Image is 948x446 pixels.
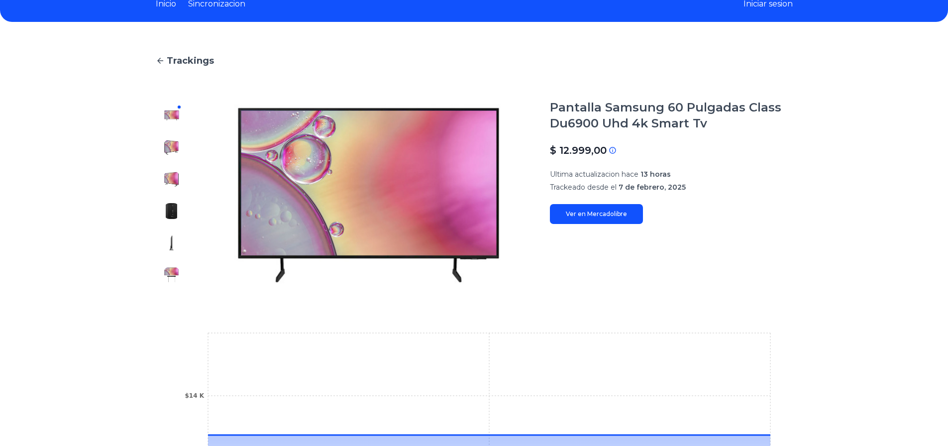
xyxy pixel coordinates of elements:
p: $ 12.999,00 [550,143,607,157]
span: 13 horas [640,170,671,179]
img: Pantalla Samsung 60 Pulgadas Class Du6900 Uhd 4k Smart Tv [164,267,180,283]
tspan: $14 K [185,392,204,399]
img: Pantalla Samsung 60 Pulgadas Class Du6900 Uhd 4k Smart Tv [164,203,180,219]
span: Trackeado desde el [550,183,617,192]
img: Pantalla Samsung 60 Pulgadas Class Du6900 Uhd 4k Smart Tv [164,171,180,187]
span: Trackings [167,54,214,68]
img: Pantalla Samsung 60 Pulgadas Class Du6900 Uhd 4k Smart Tv [208,100,530,291]
img: Pantalla Samsung 60 Pulgadas Class Du6900 Uhd 4k Smart Tv [164,235,180,251]
img: Pantalla Samsung 60 Pulgadas Class Du6900 Uhd 4k Smart Tv [164,139,180,155]
span: Ultima actualizacion hace [550,170,638,179]
h1: Pantalla Samsung 60 Pulgadas Class Du6900 Uhd 4k Smart Tv [550,100,793,131]
img: Pantalla Samsung 60 Pulgadas Class Du6900 Uhd 4k Smart Tv [164,108,180,123]
span: 7 de febrero, 2025 [619,183,686,192]
a: Trackings [156,54,793,68]
a: Ver en Mercadolibre [550,204,643,224]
